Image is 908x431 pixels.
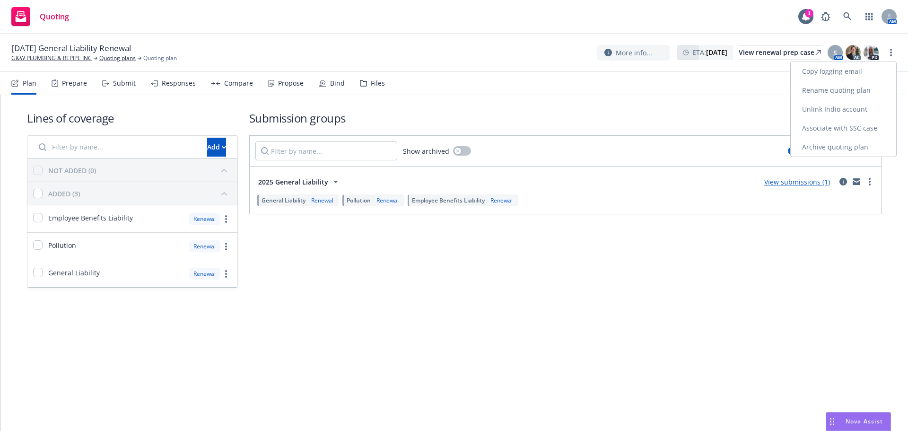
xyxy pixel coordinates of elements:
[864,45,879,60] img: photo
[11,43,131,54] span: [DATE] General Liability Renewal
[278,79,304,87] div: Propose
[8,3,73,30] a: Quoting
[189,240,220,252] div: Renewal
[826,412,891,431] button: Nova Assist
[791,138,896,157] a: Archive quoting plan
[838,7,857,26] a: Search
[11,54,92,62] a: G&W PLUMBING & REPIPE INC
[224,79,253,87] div: Compare
[48,189,80,199] div: ADDED (3)
[833,48,837,58] span: S
[113,79,136,87] div: Submit
[371,79,385,87] div: Files
[788,147,831,155] div: Limits added
[838,176,849,187] a: circleInformation
[23,79,36,87] div: Plan
[851,176,862,187] a: mail
[885,47,897,58] a: more
[706,48,727,57] strong: [DATE]
[189,213,220,225] div: Renewal
[207,138,226,157] button: Add
[48,163,232,178] button: NOT ADDED (0)
[616,48,652,58] span: More info...
[739,45,821,60] a: View renewal prep case
[412,196,485,204] span: Employee Benefits Liability
[48,240,76,250] span: Pollution
[692,47,727,57] span: ETA :
[330,79,345,87] div: Bind
[347,196,371,204] span: Pollution
[816,7,835,26] a: Report a Bug
[99,54,136,62] a: Quoting plans
[48,166,96,176] div: NOT ADDED (0)
[48,213,133,223] span: Employee Benefits Liability
[48,268,100,278] span: General Liability
[189,268,220,280] div: Renewal
[255,172,344,191] button: 2025 General Liability
[791,81,896,100] a: Rename quoting plan
[48,186,232,201] button: ADDED (3)
[309,196,335,204] div: Renewal
[62,79,87,87] div: Prepare
[27,110,238,126] h1: Lines of coverage
[220,268,232,280] a: more
[597,45,670,61] button: More info...
[791,100,896,119] a: Unlink Indio account
[258,177,328,187] span: 2025 General Liability
[40,13,69,20] span: Quoting
[846,417,883,425] span: Nova Assist
[846,45,861,60] img: photo
[860,7,879,26] a: Switch app
[489,196,515,204] div: Renewal
[791,119,896,138] a: Associate with SSC case
[249,110,882,126] h1: Submission groups
[791,62,896,81] a: Copy logging email
[805,9,813,18] div: 1
[764,177,830,186] a: View submissions (1)
[255,141,397,160] input: Filter by name...
[826,413,838,431] div: Drag to move
[143,54,177,62] span: Quoting plan
[403,146,449,156] span: Show archived
[162,79,196,87] div: Responses
[375,196,401,204] div: Renewal
[864,176,875,187] a: more
[33,138,201,157] input: Filter by name...
[220,213,232,225] a: more
[262,196,306,204] span: General Liability
[220,241,232,252] a: more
